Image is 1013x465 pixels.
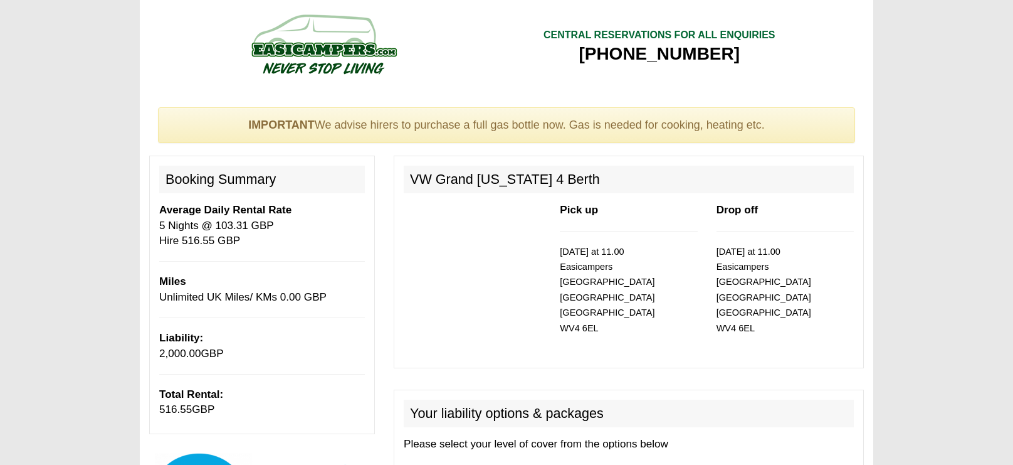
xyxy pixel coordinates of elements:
[159,203,365,249] p: 5 Nights @ 103.31 GBP Hire 516.55 GBP
[404,400,854,427] h2: Your liability options & packages
[159,204,291,216] b: Average Daily Rental Rate
[560,204,598,216] b: Pick up
[159,166,365,193] h2: Booking Summary
[560,247,654,333] small: [DATE] at 11.00 Easicampers [GEOGRAPHIC_DATA] [GEOGRAPHIC_DATA] [GEOGRAPHIC_DATA] WV4 6EL
[404,166,854,193] h2: VW Grand [US_STATE] 4 Berth
[159,275,186,287] b: Miles
[543,28,775,43] div: CENTRAL RESERVATIONS FOR ALL ENQUIRIES
[204,9,443,78] img: campers-checkout-logo.png
[159,404,192,415] span: 516.55
[404,437,854,452] p: Please select your level of cover from the options below
[159,332,203,344] b: Liability:
[248,119,315,131] strong: IMPORTANT
[159,348,201,360] span: 2,000.00
[716,247,811,333] small: [DATE] at 11.00 Easicampers [GEOGRAPHIC_DATA] [GEOGRAPHIC_DATA] [GEOGRAPHIC_DATA] WV4 6EL
[159,388,223,400] b: Total Rental:
[716,204,758,216] b: Drop off
[543,43,775,65] div: [PHONE_NUMBER]
[159,387,365,418] p: GBP
[159,331,365,361] p: GBP
[159,274,365,305] p: Unlimited UK Miles/ KMs 0.00 GBP
[158,107,855,144] div: We advise hirers to purchase a full gas bottle now. Gas is needed for cooking, heating etc.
